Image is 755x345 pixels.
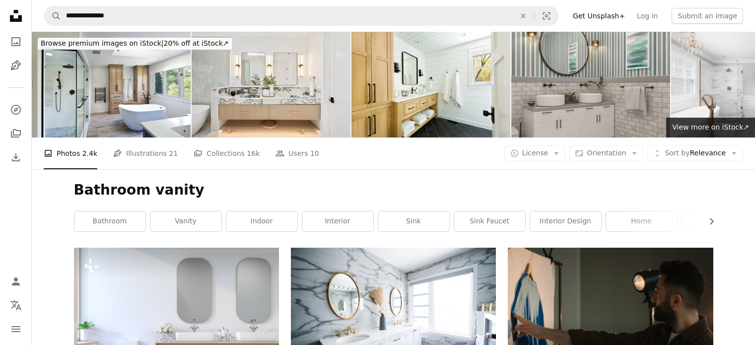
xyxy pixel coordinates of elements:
[6,295,26,315] button: Language
[6,319,26,339] button: Menu
[606,211,677,231] a: home
[6,147,26,167] a: Download History
[672,8,743,24] button: Submit an image
[6,272,26,291] a: Log in / Sign up
[302,211,373,231] a: interior
[522,149,549,157] span: License
[310,148,319,159] span: 10
[150,211,221,231] a: vanity
[74,320,279,329] a: Minimal comtemporary style bathroom 3d render, The room has white walls and concrete tile floors ...
[113,138,178,169] a: Illustrations 21
[511,32,670,138] img: Small colorful bathroom
[535,6,558,25] button: Visual search
[665,148,726,158] span: Relevance
[6,100,26,120] a: Explore
[665,149,689,157] span: Sort by
[569,145,643,161] button: Orientation
[32,32,238,56] a: Browse premium images on iStock|20% off at iStock↗
[682,211,753,231] a: gold
[454,211,525,231] a: sink faucet
[74,211,145,231] a: bathroom
[567,8,631,24] a: Get Unsplash+
[587,149,626,157] span: Orientation
[192,32,350,138] img: Modern bathroom with marble countertop and dual mirrors.
[32,32,191,138] img: Contemporary Bathroom Design with Freestanding Bathtub and Shower Stall
[512,6,534,25] button: Clear
[41,39,163,47] span: Browse premium images on iStock |
[44,6,61,25] button: Search Unsplash
[351,32,510,138] img: Contemporary Country Home Cabin Bathroom Design with Vanity and Linen Storage
[44,6,559,26] form: Find visuals sitewide
[631,8,664,24] a: Log in
[6,124,26,143] a: Collections
[226,211,297,231] a: indoor
[530,211,601,231] a: interior design
[505,145,566,161] button: License
[41,39,229,47] span: 20% off at iStock ↗
[672,123,749,131] span: View more on iStock ↗
[169,148,178,159] span: 21
[378,211,449,231] a: sink
[6,56,26,75] a: Illustrations
[6,32,26,52] a: Photos
[702,211,713,231] button: scroll list to the right
[194,138,260,169] a: Collections 16k
[291,311,496,320] a: a bathroom with two sinks and a large mirror
[647,145,743,161] button: Sort byRelevance
[666,118,755,138] a: View more on iStock↗
[275,138,319,169] a: Users 10
[74,181,713,199] h1: Bathroom vanity
[247,148,260,159] span: 16k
